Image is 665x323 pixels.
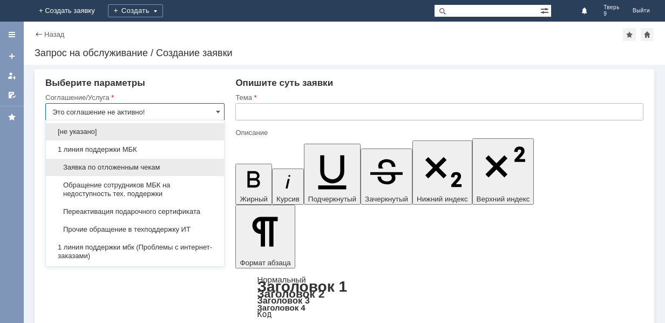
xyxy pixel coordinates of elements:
button: Подчеркнутый [304,144,361,205]
a: Заголовок 1 [257,278,347,295]
button: Жирный [235,164,272,205]
span: 1 линия поддержки мбк (Проблемы с интернет-заказами) [52,243,218,260]
a: Мои согласования [3,86,21,104]
span: Курсив [276,195,300,203]
span: Верхний индекс [477,195,530,203]
span: Заявка по отложенным чекам [52,163,218,172]
span: [не указано] [52,127,218,136]
span: Нижний индекс [417,195,468,203]
span: 9 [603,11,620,17]
span: Расширенный поиск [540,5,551,15]
div: Тема [235,94,641,101]
div: Формат абзаца [235,276,643,318]
button: Зачеркнутый [361,149,412,205]
span: Выберите параметры [45,78,145,88]
div: Сделать домашней страницей [641,28,654,41]
div: Соглашение/Услуга [45,94,222,101]
a: Заголовок 4 [257,303,305,312]
span: Опишите суть заявки [235,78,333,88]
span: Тверь [603,4,620,11]
a: Заголовок 3 [257,295,309,305]
span: Подчеркнутый [308,195,356,203]
button: Верхний индекс [472,138,534,205]
span: Прочие обращение в техподдержку ИТ [52,225,218,234]
a: Создать заявку [3,48,21,65]
div: Добавить в избранное [623,28,636,41]
span: Жирный [240,195,268,203]
a: Мои заявки [3,67,21,84]
button: Курсив [272,169,304,205]
a: Назад [44,30,64,38]
a: Код [257,309,272,319]
div: Описание [235,129,641,136]
span: Переактивация подарочного сертификата [52,207,218,216]
span: 1 линия поддержки МБК [52,145,218,154]
a: Нормальный [257,275,306,284]
button: Нижний индекс [412,140,472,205]
button: Формат абзаца [235,205,295,268]
span: Зачеркнутый [365,195,408,203]
div: Запрос на обслуживание / Создание заявки [35,48,654,58]
a: Заголовок 2 [257,287,324,300]
span: Формат абзаца [240,259,290,267]
span: Обращение сотрудников МБК на недоступность тех. поддержки [52,181,218,198]
div: Создать [108,4,163,17]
